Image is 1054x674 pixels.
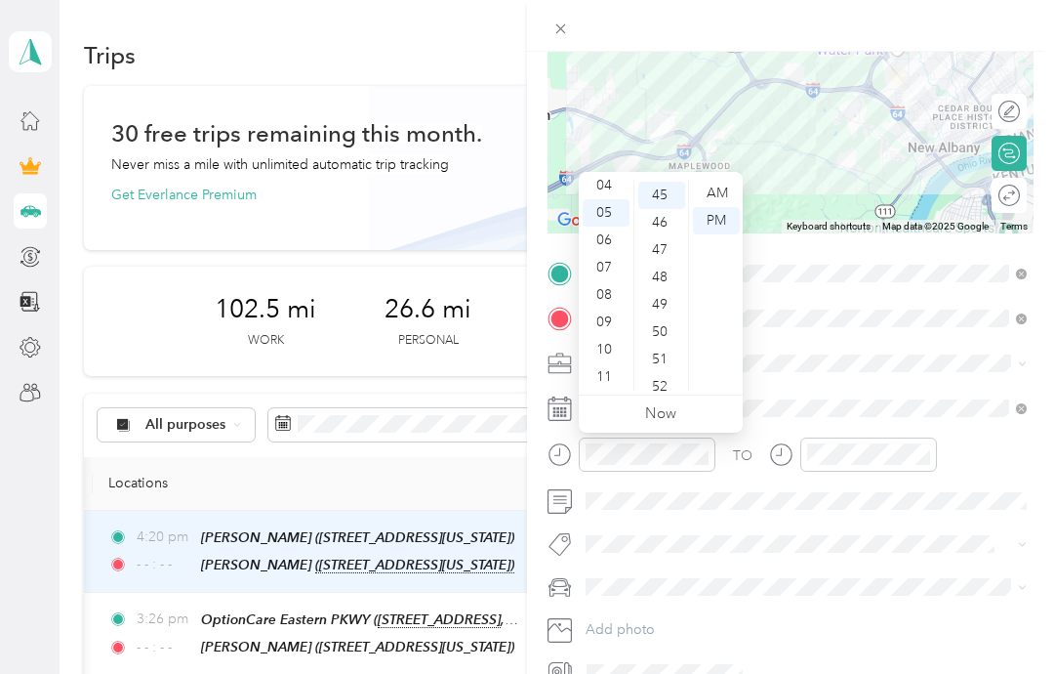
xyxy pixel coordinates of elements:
div: 08 [583,281,629,309]
div: 50 [638,318,685,346]
div: 45 [638,182,685,209]
div: 51 [638,346,685,373]
div: 07 [583,254,629,281]
span: Map data ©2025 Google [882,221,989,232]
div: 05 [583,199,629,227]
div: 48 [638,264,685,291]
button: Add photo [579,616,1034,644]
div: 49 [638,291,685,318]
button: Keyboard shortcuts [787,220,871,233]
a: Now [645,404,676,423]
a: Open this area in Google Maps (opens a new window) [552,208,617,233]
div: 09 [583,309,629,336]
div: 52 [638,373,685,400]
div: 10 [583,336,629,363]
div: 46 [638,209,685,236]
div: 11 [583,363,629,391]
div: 04 [583,172,629,199]
div: TO [733,445,752,466]
div: PM [693,207,740,234]
iframe: Everlance-gr Chat Button Frame [945,565,1054,674]
div: AM [693,180,740,207]
div: 47 [638,236,685,264]
img: Google [552,208,617,233]
div: 06 [583,227,629,254]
